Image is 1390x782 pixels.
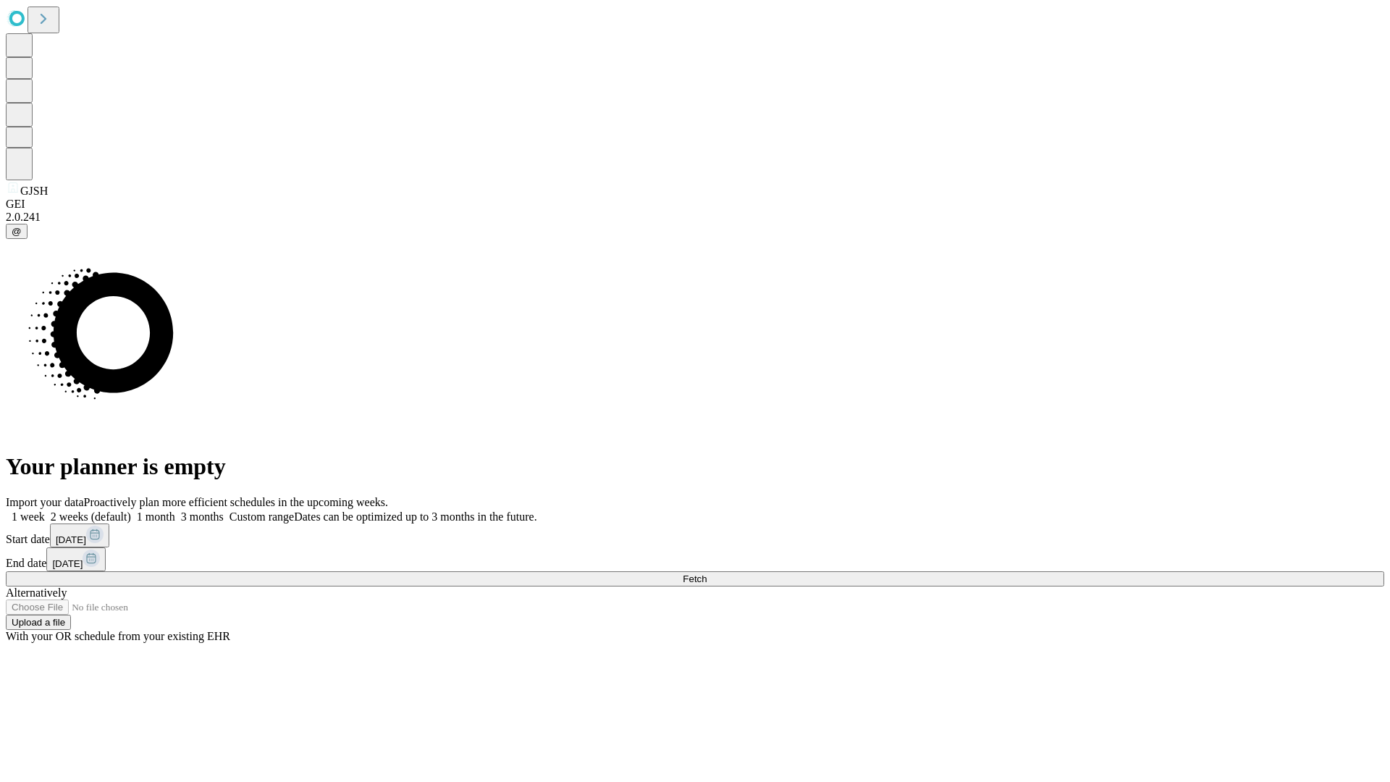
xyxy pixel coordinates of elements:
span: GJSH [20,185,48,197]
button: [DATE] [46,547,106,571]
span: Custom range [229,510,294,523]
span: [DATE] [56,534,86,545]
button: @ [6,224,28,239]
button: [DATE] [50,524,109,547]
span: @ [12,226,22,237]
span: Proactively plan more efficient schedules in the upcoming weeks. [84,496,388,508]
div: End date [6,547,1384,571]
button: Fetch [6,571,1384,586]
span: With your OR schedule from your existing EHR [6,630,230,642]
button: Upload a file [6,615,71,630]
span: Dates can be optimized up to 3 months in the future. [294,510,536,523]
h1: Your planner is empty [6,453,1384,480]
span: 3 months [181,510,224,523]
div: 2.0.241 [6,211,1384,224]
span: 2 weeks (default) [51,510,131,523]
span: 1 week [12,510,45,523]
span: Alternatively [6,586,67,599]
span: Fetch [683,573,707,584]
div: Start date [6,524,1384,547]
span: Import your data [6,496,84,508]
span: 1 month [137,510,175,523]
span: [DATE] [52,558,83,569]
div: GEI [6,198,1384,211]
